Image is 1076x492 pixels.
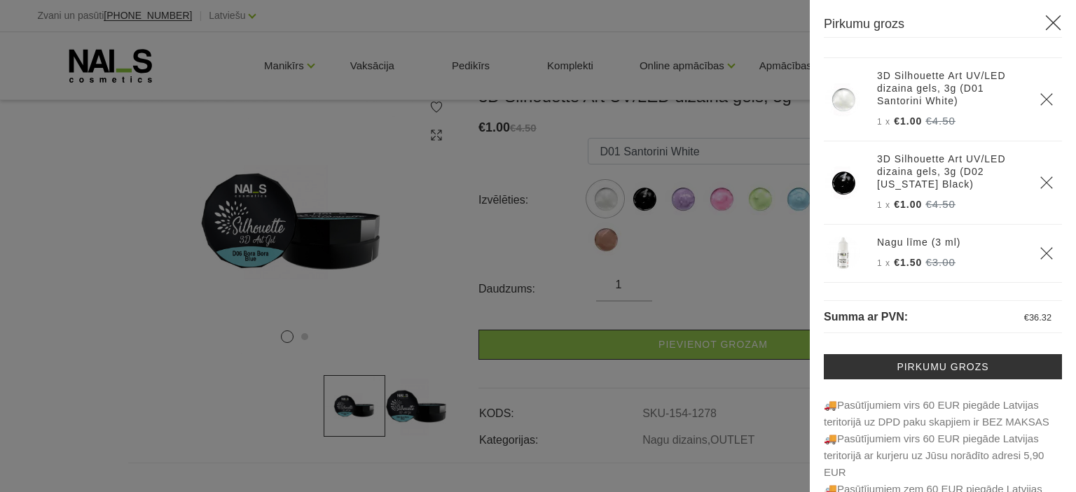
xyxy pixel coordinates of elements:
a: Nagu līme (3 ml) [877,236,960,248]
a: 3D Silhouette Art UV/LED dizaina gels, 3g (D01 Santorini White) [877,69,1023,107]
span: € [1024,312,1029,323]
s: €4.50 [925,115,956,127]
span: 36.32 [1029,312,1051,323]
s: €4.50 [925,198,956,210]
a: Delete [1040,246,1054,260]
a: Delete [1040,92,1054,106]
a: Delete [1040,176,1054,190]
a: Pirkumu grozs [824,354,1062,379]
a: 3D Silhouette Art UV/LED dizaina gels, 3g (D02 [US_STATE] Black) [877,153,1023,190]
span: 1 x [877,200,890,210]
span: €1.00 [894,199,922,210]
span: €1.50 [894,257,922,268]
span: 1 x [877,117,890,127]
s: €3.00 [925,256,956,268]
span: €1.00 [894,115,922,127]
span: 1 x [877,258,890,268]
h3: Pirkumu grozs [824,14,1062,38]
span: Summa ar PVN: [824,311,908,323]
